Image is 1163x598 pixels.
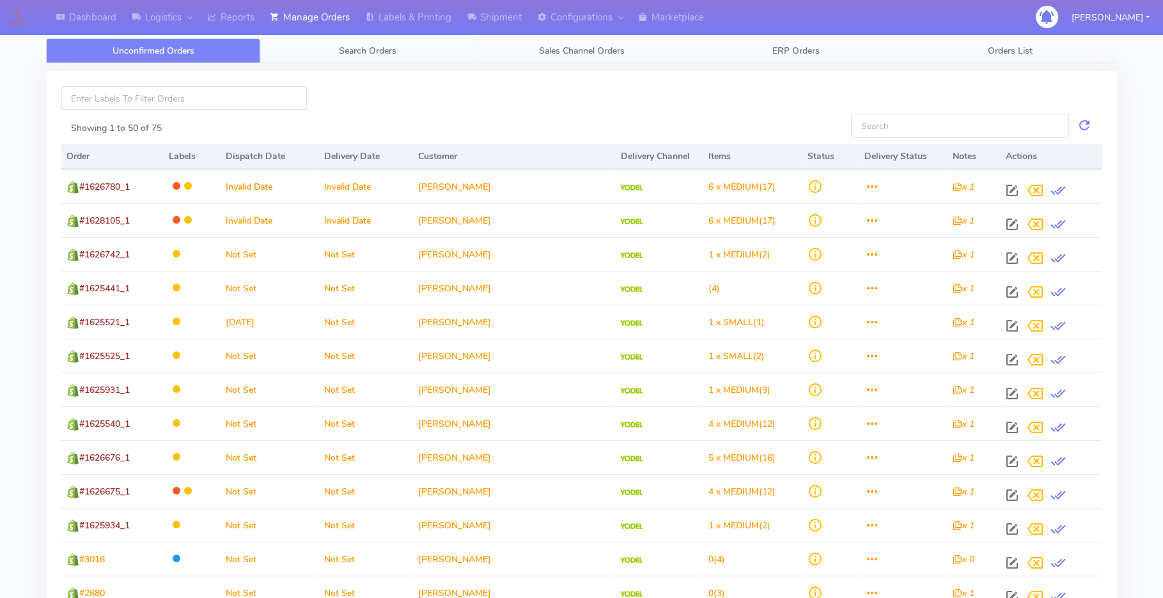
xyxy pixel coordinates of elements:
[413,339,615,372] td: [PERSON_NAME]
[79,249,130,261] span: #1626742_1
[221,406,319,440] td: Not Set
[319,144,413,169] th: Delivery Date
[221,339,319,372] td: Not Set
[953,282,974,295] i: x 1
[708,418,776,430] span: (12)
[319,271,413,305] td: Not Set
[221,508,319,542] td: Not Set
[802,144,859,169] th: Status
[620,523,643,530] img: Yodel
[708,181,776,193] span: (17)
[79,519,130,532] span: #1625934_1
[620,456,643,462] img: Yodel
[953,316,974,328] i: x 1
[319,372,413,406] td: Not Set
[221,203,319,237] td: Invalid Date
[953,519,974,532] i: x 1
[221,237,319,271] td: Not Set
[113,45,194,57] span: Unconfirmed Orders
[708,452,776,464] span: (16)
[79,215,130,227] span: #1628105_1
[772,45,820,57] span: ERP Orders
[708,519,770,532] span: (2)
[708,316,765,328] span: (1)
[79,553,105,565] span: #3016
[221,542,319,576] td: Not Set
[79,418,130,430] span: #1625540_1
[708,553,725,565] span: (4)
[319,542,413,576] td: Not Set
[1001,144,1102,169] th: Actions
[539,45,625,57] span: Sales Channel Orders
[620,252,643,259] img: Yodel
[413,372,615,406] td: [PERSON_NAME]
[413,305,615,339] td: [PERSON_NAME]
[953,452,974,464] i: x 1
[953,215,974,227] i: x 1
[708,282,720,295] span: (4)
[708,486,759,498] span: 4 x MEDIUM
[708,350,765,362] span: (2)
[851,114,1069,137] input: Search
[953,249,974,261] i: x 1
[708,384,770,396] span: (3)
[221,372,319,406] td: Not Set
[413,237,615,271] td: [PERSON_NAME]
[953,486,974,498] i: x 1
[79,282,130,295] span: #1625441_1
[164,144,221,169] th: Labels
[79,181,130,193] span: #1626780_1
[859,144,948,169] th: Delivery Status
[221,144,319,169] th: Dispatch Date
[319,508,413,542] td: Not Set
[413,542,615,576] td: [PERSON_NAME]
[319,440,413,474] td: Not Set
[708,519,759,532] span: 1 x MEDIUM
[79,316,130,328] span: #1625521_1
[413,508,615,542] td: [PERSON_NAME]
[413,440,615,474] td: [PERSON_NAME]
[620,388,643,394] img: Yodel
[413,271,615,305] td: [PERSON_NAME]
[620,286,643,293] img: Yodel
[708,249,759,261] span: 1 x MEDIUM
[413,474,615,508] td: [PERSON_NAME]
[79,486,130,498] span: #1626675_1
[221,271,319,305] td: Not Set
[79,384,130,396] span: #1625931_1
[620,591,643,597] img: Yodel
[221,474,319,508] td: Not Set
[319,203,413,237] td: Invalid Date
[79,350,130,362] span: #1625525_1
[708,384,759,396] span: 1 x MEDIUM
[620,354,643,360] img: Yodel
[708,215,776,227] span: (17)
[708,486,776,498] span: (12)
[319,237,413,271] td: Not Set
[708,553,714,565] span: 0
[319,305,413,339] td: Not Set
[953,553,974,565] i: x 0
[221,305,319,339] td: [DATE]
[953,384,974,396] i: x 1
[708,452,759,464] span: 5 x MEDIUM
[948,144,1001,169] th: Notes
[953,350,974,362] i: x 1
[708,215,759,227] span: 6 x MEDIUM
[708,181,759,193] span: 6 x MEDIUM
[79,452,130,464] span: #1626676_1
[61,144,164,169] th: Order
[71,121,162,135] label: Showing 1 to 50 of 75
[46,38,1117,63] ul: Tabs
[620,422,643,428] img: Yodel
[988,45,1033,57] span: Orders List
[221,440,319,474] td: Not Set
[615,144,703,169] th: Delivery Channel
[319,169,413,203] td: Invalid Date
[708,316,753,328] span: 1 x SMALL
[221,169,319,203] td: Invalid Date
[319,406,413,440] td: Not Set
[620,218,643,225] img: Yodel
[620,185,643,191] img: Yodel
[620,557,643,563] img: Yodel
